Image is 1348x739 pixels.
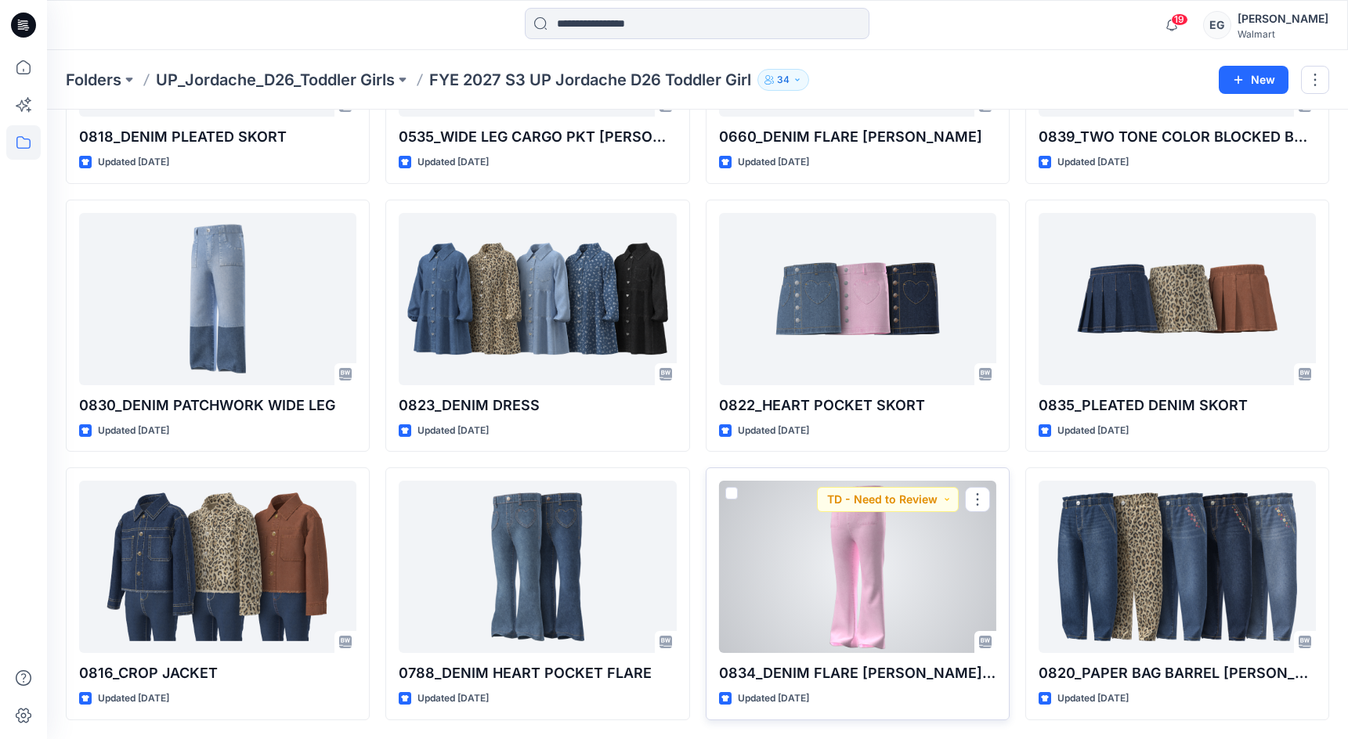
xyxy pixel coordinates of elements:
[98,690,169,707] p: Updated [DATE]
[1039,481,1316,653] a: 0820_PAPER BAG BARREL JEAN
[1203,11,1231,39] div: EG
[1238,28,1328,40] div: Walmart
[417,423,489,439] p: Updated [DATE]
[1171,13,1188,26] span: 19
[1057,154,1129,171] p: Updated [DATE]
[738,690,809,707] p: Updated [DATE]
[399,126,676,148] p: 0535_WIDE LEG CARGO PKT [PERSON_NAME]
[66,69,121,91] a: Folders
[1039,395,1316,416] p: 0835_PLEATED DENIM SKORT
[1039,126,1316,148] p: 0839_TWO TONE COLOR BLOCKED BARREL
[417,154,489,171] p: Updated [DATE]
[399,213,676,385] a: 0823_DENIM DRESS
[1039,213,1316,385] a: 0835_PLEATED DENIM SKORT
[738,154,809,171] p: Updated [DATE]
[399,395,676,416] p: 0823_DENIM DRESS
[719,213,996,385] a: 0822_HEART POCKET SKORT
[757,69,809,91] button: 34
[399,662,676,684] p: 0788_DENIM HEART POCKET FLARE
[1219,66,1288,94] button: New
[1057,690,1129,707] p: Updated [DATE]
[79,126,356,148] p: 0818_DENIM PLEATED SKORT
[79,481,356,653] a: 0816_CROP JACKET
[719,126,996,148] p: 0660_DENIM FLARE [PERSON_NAME]
[1238,9,1328,28] div: [PERSON_NAME]
[1057,423,1129,439] p: Updated [DATE]
[79,662,356,684] p: 0816_CROP JACKET
[156,69,395,91] a: UP_Jordache_D26_Toddler Girls
[719,395,996,416] p: 0822_HEART POCKET SKORT
[98,154,169,171] p: Updated [DATE]
[738,423,809,439] p: Updated [DATE]
[98,423,169,439] p: Updated [DATE]
[719,662,996,684] p: 0834_DENIM FLARE [PERSON_NAME] PKT
[79,213,356,385] a: 0830_DENIM PATCHWORK WIDE LEG
[79,395,356,416] p: 0830_DENIM PATCHWORK WIDE LEG
[777,71,790,88] p: 34
[399,481,676,653] a: 0788_DENIM HEART POCKET FLARE
[719,481,996,653] a: 0834_DENIM FLARE JEAN PATCH PKT
[417,690,489,707] p: Updated [DATE]
[429,69,751,91] p: FYE 2027 S3 UP Jordache D26 Toddler Girl
[1039,662,1316,684] p: 0820_PAPER BAG BARREL [PERSON_NAME]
